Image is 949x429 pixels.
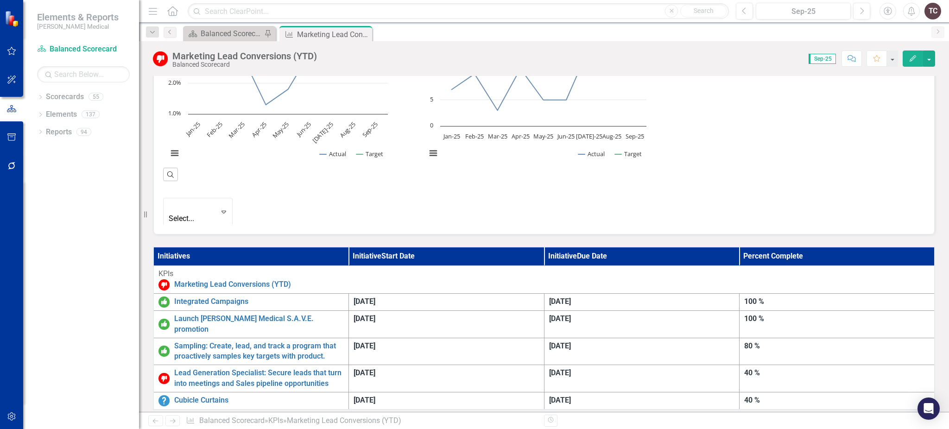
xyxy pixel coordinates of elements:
[168,146,181,159] button: View chart menu, Chart
[744,368,930,379] div: 40 %
[174,279,930,290] a: Marketing Lead Conversions (YTD)
[201,28,262,39] div: Balanced Scorecard Welcome Page
[744,297,930,307] div: 100 %
[174,395,344,406] a: Cubicle Curtains
[549,396,571,404] span: [DATE]
[46,109,77,120] a: Elements
[153,293,349,310] td: Double-Click to Edit Right Click for Context Menu
[756,3,851,19] button: Sep-25
[37,66,130,82] input: Search Below...
[354,396,375,404] span: [DATE]
[153,265,935,293] td: Double-Click to Edit Right Click for Context Menu
[549,368,571,377] span: [DATE]
[188,3,729,19] input: Search ClearPoint...
[153,338,349,365] td: Double-Click to Edit Right Click for Context Menu
[163,17,408,168] div: Chart. Highcharts interactive chart.
[205,120,224,139] text: Feb-25
[626,132,644,140] text: Sep-25
[250,120,268,139] text: Apr-25
[356,150,384,158] button: Show Target
[37,23,119,30] small: [PERSON_NAME] Medical
[430,121,433,129] text: 0
[169,214,203,224] div: Select...
[158,395,170,406] img: No Information
[809,54,836,64] span: Sep-25
[740,365,935,392] td: Double-Click to Edit
[89,93,103,101] div: 55
[158,279,170,290] img: Below Target
[185,28,262,39] a: Balanced Scorecard Welcome Page
[544,310,740,338] td: Double-Click to Edit
[287,416,401,425] div: Marketing Lead Conversions (YTD)
[5,11,21,27] img: ClearPoint Strategy
[174,341,344,362] a: Sampling: Create, lead, and track a program that proactively samples key targets with product.
[744,314,930,324] div: 100 %
[694,7,714,14] span: Search
[361,120,380,139] text: Sep-25
[37,12,119,23] span: Elements & Reports
[740,338,935,365] td: Double-Click to Edit
[354,297,375,306] span: [DATE]
[153,51,168,66] img: Below Target
[183,120,202,139] text: Jan-25
[349,365,544,392] td: Double-Click to Edit
[549,314,571,323] span: [DATE]
[199,416,265,425] a: Balanced Scorecard
[549,341,571,350] span: [DATE]
[174,297,344,307] a: Integrated Campaigns
[740,310,935,338] td: Double-Click to Edit
[602,132,621,140] text: Aug-25
[544,365,740,392] td: Double-Click to Edit
[512,132,530,140] text: Apr-25
[533,132,553,140] text: May-25
[422,17,666,168] div: Chart. Highcharts interactive chart.
[338,120,357,140] text: Aug-25
[172,61,317,68] div: Balanced Scorecard
[158,373,170,384] img: Below Target
[268,416,283,425] a: KPIs
[744,395,930,406] div: 40 %
[557,132,575,140] text: Jun-25
[37,44,130,55] a: Balanced Scorecard
[271,120,291,140] text: May-25
[172,51,317,61] div: Marketing Lead Conversions (YTD)
[158,346,170,357] img: On or Above Target
[294,120,313,139] text: Jun-25
[544,338,740,365] td: Double-Click to Edit
[46,127,72,138] a: Reports
[349,392,544,410] td: Double-Click to Edit
[153,365,349,392] td: Double-Click to Edit Right Click for Context Menu
[354,314,375,323] span: [DATE]
[924,3,941,19] button: TC
[488,132,507,140] text: Mar-25
[76,128,91,136] div: 94
[174,314,344,335] a: Launch [PERSON_NAME] Medical S.A.V.E. promotion
[354,368,375,377] span: [DATE]
[549,297,571,306] span: [DATE]
[759,6,848,17] div: Sep-25
[354,341,375,350] span: [DATE]
[544,293,740,310] td: Double-Click to Edit
[46,92,84,102] a: Scorecards
[310,120,335,145] text: [DATE]-25
[158,297,170,308] img: On or Above Target
[168,109,181,117] text: 1.0%
[615,150,642,158] button: Show Target
[465,132,484,140] text: Feb-25
[349,338,544,365] td: Double-Click to Edit
[174,368,344,389] a: Lead Generation Specialist: Secure leads that turn into meetings and Sales pipeline opportunities
[917,397,940,420] div: Open Intercom Messenger
[443,132,460,140] text: Jan-25
[430,95,433,103] text: 5
[153,310,349,338] td: Double-Click to Edit Right Click for Context Menu
[576,132,602,140] text: [DATE]-25
[320,150,346,158] button: Show Actual
[297,29,370,40] div: Marketing Lead Conversions (YTD)
[740,293,935,310] td: Double-Click to Edit
[422,17,651,168] svg: Interactive chart
[426,146,439,159] button: View chart menu, Chart
[186,416,537,426] div: » »
[740,392,935,410] td: Double-Click to Edit
[158,319,170,330] img: On or Above Target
